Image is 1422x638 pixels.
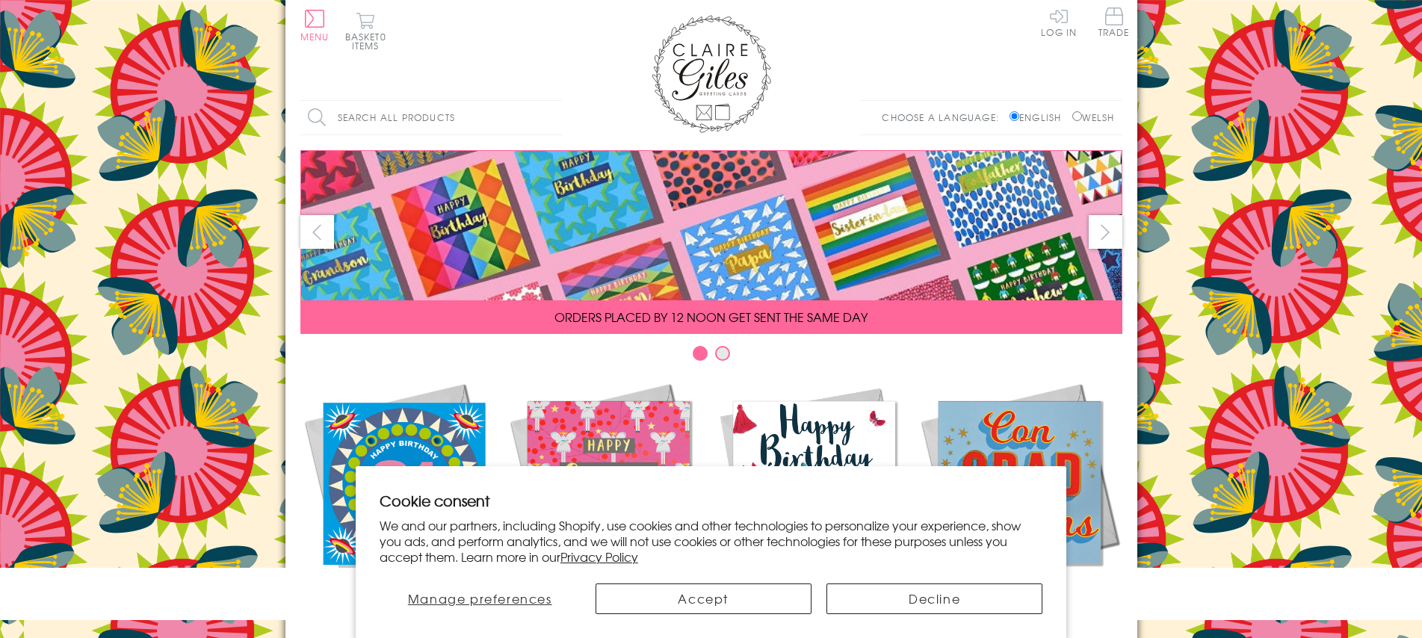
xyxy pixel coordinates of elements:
[1010,111,1019,121] input: English
[380,583,581,614] button: Manage preferences
[300,380,506,614] a: New Releases
[1072,111,1115,124] label: Welsh
[300,345,1122,368] div: Carousel Pagination
[1072,111,1082,121] input: Welsh
[711,380,917,614] a: Birthdays
[652,15,771,133] img: Claire Giles Greetings Cards
[408,589,552,607] span: Manage preferences
[596,583,812,614] button: Accept
[352,30,386,52] span: 0 items
[882,111,1007,124] p: Choose a language:
[560,548,638,566] a: Privacy Policy
[826,583,1042,614] button: Decline
[715,346,730,361] button: Carousel Page 2
[300,10,330,41] button: Menu
[547,101,562,134] input: Search
[300,215,334,249] button: prev
[300,101,562,134] input: Search all products
[693,346,708,361] button: Carousel Page 1 (Current Slide)
[1089,215,1122,249] button: next
[300,30,330,43] span: Menu
[1041,7,1077,37] a: Log In
[380,490,1043,511] h2: Cookie consent
[1010,111,1069,124] label: English
[380,518,1043,564] p: We and our partners, including Shopify, use cookies and other technologies to personalize your ex...
[917,380,1122,614] a: Academic
[506,380,711,614] a: Christmas
[554,308,868,326] span: ORDERS PLACED BY 12 NOON GET SENT THE SAME DAY
[1098,7,1130,37] span: Trade
[345,12,386,50] button: Basket0 items
[1098,7,1130,40] a: Trade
